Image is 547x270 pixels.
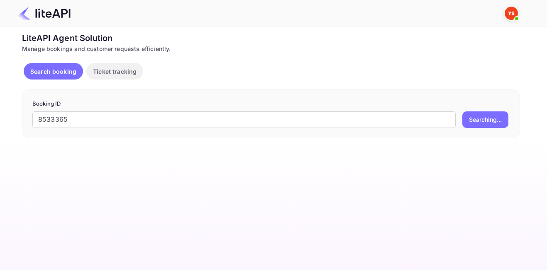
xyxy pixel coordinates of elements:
[93,67,137,76] p: Ticket tracking
[22,44,520,53] div: Manage bookings and customer requests efficiently.
[505,7,518,20] img: Yandex Support
[462,111,508,128] button: Searching...
[18,7,71,20] img: LiteAPI Logo
[32,100,510,108] p: Booking ID
[32,111,456,128] input: Enter Booking ID (e.g., 63782194)
[30,67,76,76] p: Search booking
[22,32,520,44] div: LiteAPI Agent Solution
